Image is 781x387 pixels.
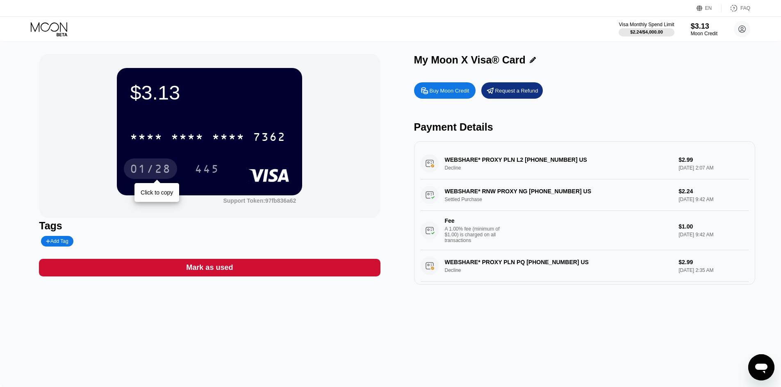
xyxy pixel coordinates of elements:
div: Request a Refund [481,82,543,99]
div: Buy Moon Credit [430,87,469,94]
div: Add Tag [41,236,73,247]
div: Visa Monthly Spend Limit [619,22,674,27]
div: Mark as used [186,263,233,272]
div: 445 [189,158,225,179]
div: Payment Details [414,121,755,133]
div: 01/28 [124,158,177,179]
div: Add Tag [46,238,68,244]
div: 01/28 [130,163,171,177]
div: Buy Moon Credit [414,82,476,99]
div: Support Token:97fb836a62 [223,197,296,204]
div: $3.13 [130,81,289,104]
div: $3.13 [691,22,717,31]
div: $2.24 / $4,000.00 [630,29,663,34]
div: A 1.00% fee (minimum of $1.00) is charged on all transactions [445,226,506,243]
div: Tags [39,220,380,232]
div: Visa Monthly Spend Limit$2.24/$4,000.00 [619,22,674,36]
div: EN [705,5,712,11]
div: FAQ [722,4,750,12]
div: 7362 [253,131,286,145]
div: [DATE] 9:42 AM [679,232,748,238]
div: FeeA 1.00% fee (minimum of $1.00) is charged on all transactions$1.00[DATE] 9:42 AM [421,211,749,250]
div: Fee [445,217,502,224]
div: Moon Credit [691,31,717,36]
div: Support Token: 97fb836a62 [223,197,296,204]
iframe: Button to launch messaging window [748,354,774,380]
div: Click to copy [141,189,173,196]
div: $3.13Moon Credit [691,22,717,36]
div: Mark as used [39,259,380,276]
div: FAQ [740,5,750,11]
div: EN [697,4,722,12]
div: $1.00 [679,223,748,230]
div: 445 [195,163,219,177]
div: My Moon X Visa® Card [414,54,526,66]
div: Request a Refund [495,87,538,94]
